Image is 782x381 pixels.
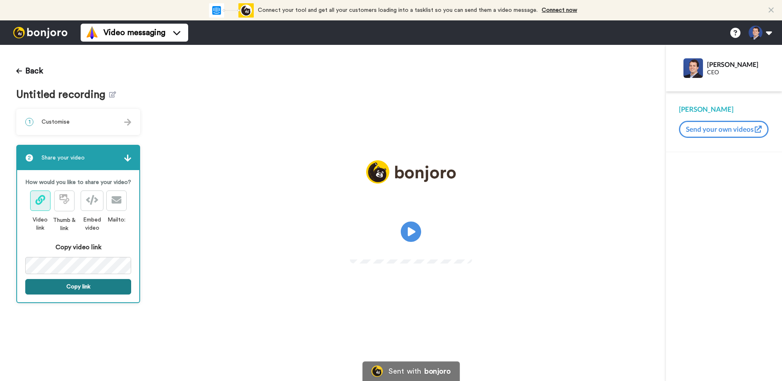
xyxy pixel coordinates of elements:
[362,361,459,381] a: Bonjoro LogoSent withbonjoro
[10,27,71,38] img: bj-logo-header-white.svg
[25,178,131,186] p: How would you like to share your video?
[86,26,99,39] img: vm-color.svg
[679,104,769,114] div: [PERSON_NAME]
[25,242,131,252] div: Copy video link
[707,69,769,76] div: CEO
[16,61,43,81] button: Back
[366,160,456,184] img: logo_full.png
[103,27,165,38] span: Video messaging
[389,368,421,375] div: Sent with
[25,279,131,295] button: Copy link
[258,7,538,13] span: Connect your tool and get all your customers loading into a tasklist so you can send them a video...
[679,121,769,138] button: Send your own videos
[16,89,109,101] span: Untitled recording
[542,7,577,13] a: Connect now
[707,60,769,68] div: [PERSON_NAME]
[371,365,383,377] img: Bonjoro Logo
[78,216,106,232] div: Embed video
[124,119,131,126] img: arrow.svg
[683,58,703,78] img: Profile Image
[209,3,254,18] div: animation
[124,155,131,162] img: arrow.svg
[106,216,127,224] div: Mailto:
[42,154,85,162] span: Share your video
[30,216,51,232] div: Video link
[25,154,33,162] span: 2
[457,244,465,252] img: Full screen
[16,109,140,135] div: 1Customise
[424,368,450,375] div: bonjoro
[51,216,78,233] div: Thumb & link
[25,118,33,126] span: 1
[42,118,70,126] span: Customise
